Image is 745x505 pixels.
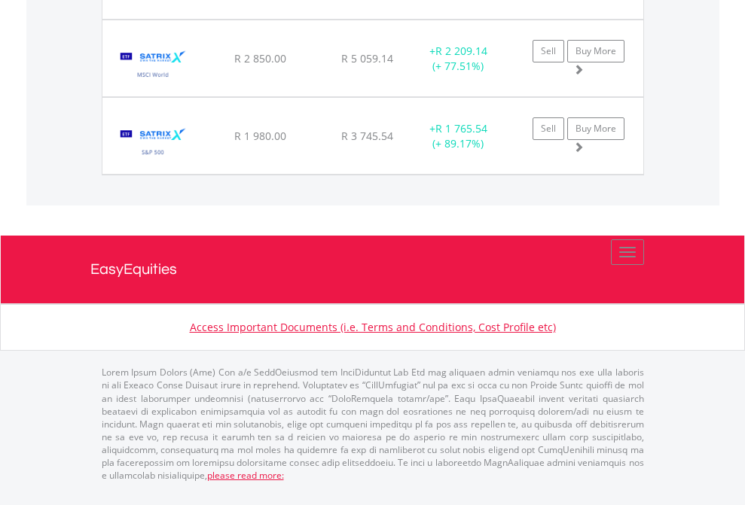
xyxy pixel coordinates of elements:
div: + (+ 77.51%) [411,44,505,74]
span: R 1 980.00 [234,129,286,143]
a: Buy More [567,40,624,62]
span: R 1 765.54 [435,121,487,135]
span: R 3 745.54 [341,129,393,143]
div: + (+ 89.17%) [411,121,505,151]
a: Access Important Documents (i.e. Terms and Conditions, Cost Profile etc) [190,320,556,334]
a: Buy More [567,117,624,140]
a: please read more: [207,469,284,482]
img: TFSA.STX500.png [110,117,197,170]
img: TFSA.STXWDM.png [110,39,197,93]
p: Lorem Ipsum Dolors (Ame) Con a/e SeddOeiusmod tem InciDiduntut Lab Etd mag aliquaen admin veniamq... [102,366,644,482]
span: R 2 209.14 [435,44,487,58]
a: Sell [533,117,564,140]
span: R 5 059.14 [341,51,393,65]
span: R 2 850.00 [234,51,286,65]
a: EasyEquities [90,236,655,303]
a: Sell [533,40,564,62]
